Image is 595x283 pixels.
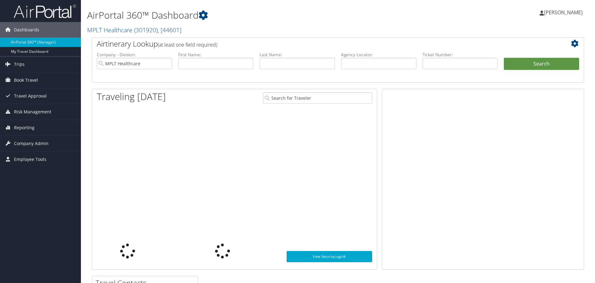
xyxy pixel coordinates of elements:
[14,152,46,167] span: Employee Tools
[134,26,158,34] span: ( 301920 )
[14,120,35,135] span: Reporting
[87,9,422,22] h1: AirPortal 360™ Dashboard
[540,3,589,22] a: [PERSON_NAME]
[14,22,39,38] span: Dashboards
[423,52,498,58] label: Ticket Number:
[158,41,217,48] span: (at least one field required)
[263,92,372,104] input: Search for Traveler
[14,104,51,120] span: Risk Management
[97,52,172,58] label: Company - Division:
[544,9,583,16] span: [PERSON_NAME]
[158,26,181,34] span: , [ 44601 ]
[178,52,254,58] label: First Name:
[97,39,538,49] h2: Airtinerary Lookup
[14,4,76,19] img: airportal-logo.png
[97,90,166,103] h1: Traveling [DATE]
[341,52,416,58] label: Agency Locator:
[14,72,38,88] span: Book Travel
[87,26,181,34] a: MPLT Healthcare
[14,136,49,151] span: Company Admin
[504,58,579,70] button: Search
[287,251,372,262] a: View SecurityLogic®
[14,88,47,104] span: Travel Approval
[14,57,25,72] span: Trips
[260,52,335,58] label: Last Name:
